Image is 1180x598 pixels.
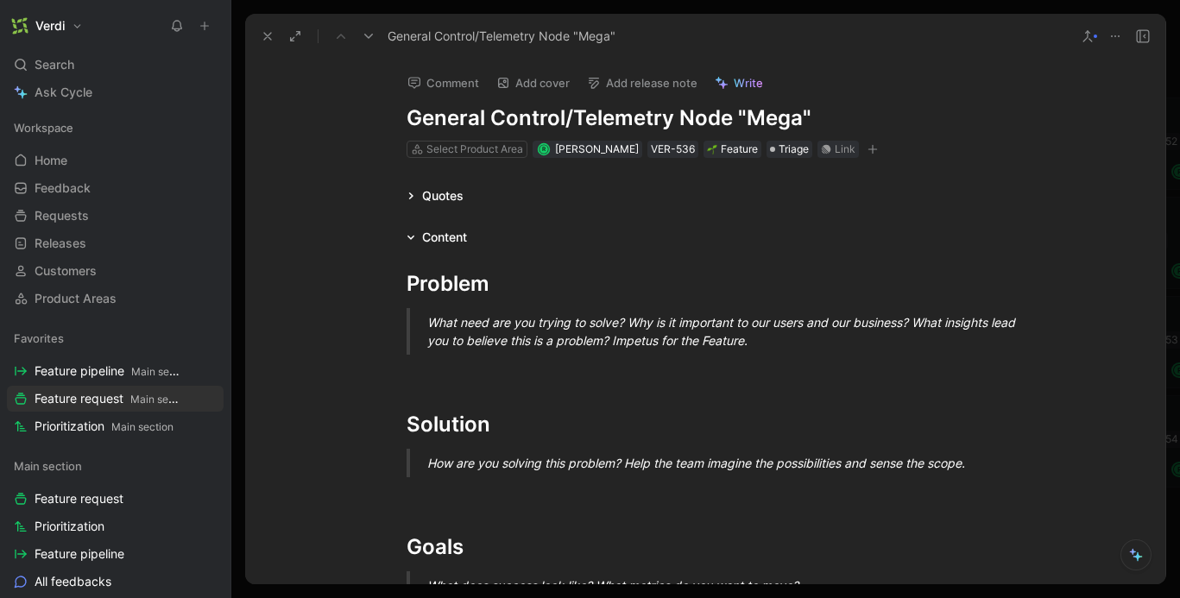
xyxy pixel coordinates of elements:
div: Quotes [400,186,470,206]
div: Content [422,227,467,248]
div: Quotes [422,186,464,206]
a: Product Areas [7,286,224,312]
div: Workspace [7,115,224,141]
div: Search [7,52,224,78]
div: Main section [7,453,224,479]
span: General Control/Telemetry Node "Mega" [388,26,615,47]
span: Feature request [35,490,123,507]
div: How are you solving this problem? Help the team imagine the possibilities and sense the scope. [427,454,1025,472]
div: Link [835,141,855,158]
span: Favorites [14,330,64,347]
span: Feedback [35,179,91,197]
button: Comment [400,71,487,95]
a: Releases [7,230,224,256]
a: Ask Cycle [7,79,224,105]
img: 🌱 [707,144,717,154]
span: Ask Cycle [35,82,92,103]
a: Feature pipeline [7,541,224,567]
span: Releases [35,235,86,252]
div: R [539,144,548,154]
div: 🌱Feature [704,141,761,158]
span: Triage [779,141,809,158]
a: Feedback [7,175,224,201]
div: Triage [767,141,812,158]
button: Write [707,71,771,95]
span: Customers [35,262,97,280]
div: Feature [707,141,758,158]
a: Feature request [7,486,224,512]
div: Problem [407,268,1004,299]
a: All feedbacks [7,569,224,595]
div: Select Product Area [426,141,523,158]
button: Add cover [489,71,577,95]
h1: General Control/Telemetry Node "Mega" [407,104,1004,132]
button: VerdiVerdi [7,14,87,38]
div: Goals [407,532,1004,563]
span: Write [734,75,763,91]
span: Main section [130,393,192,406]
span: Feature pipeline [35,545,124,563]
span: Product Areas [35,290,117,307]
span: All feedbacks [35,573,111,590]
div: Favorites [7,325,224,351]
h1: Verdi [35,18,65,34]
span: Main section [14,457,82,475]
div: What need are you trying to solve? Why is it important to our users and our business? What insigh... [427,313,1025,349]
div: Solution [407,409,1004,440]
a: Requests [7,203,224,229]
div: VER-536 [651,141,695,158]
span: Workspace [14,119,73,136]
a: Feature pipelineMain section [7,358,224,384]
a: Feature requestMain section [7,386,224,412]
span: Home [35,152,67,169]
a: Prioritization [7,513,224,539]
a: PrioritizationMain section [7,413,224,439]
span: Prioritization [35,418,174,436]
span: Requests [35,207,89,224]
button: Add release note [579,71,705,95]
span: Main section [131,365,193,378]
span: [PERSON_NAME] [555,142,639,155]
span: Feature pipeline [35,362,181,381]
span: Main section [111,420,174,433]
div: Content [400,227,474,248]
span: Feature request [35,390,181,408]
a: Customers [7,258,224,284]
a: Home [7,148,224,173]
img: Verdi [11,17,28,35]
div: What does success look like? What metrics do you want to move? [427,576,1025,595]
span: Prioritization [35,518,104,535]
span: Search [35,54,74,75]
